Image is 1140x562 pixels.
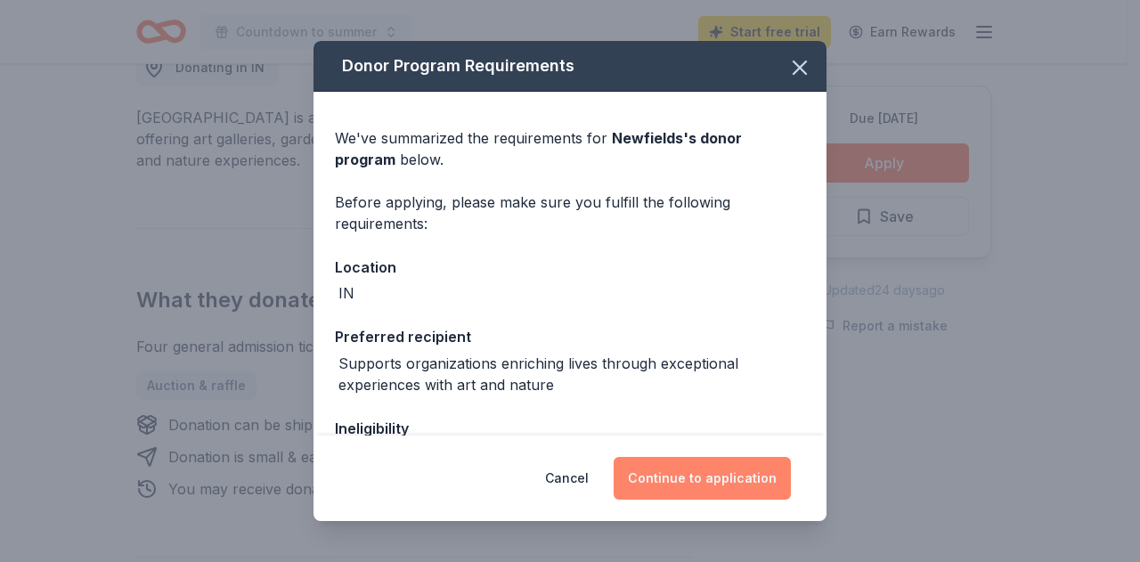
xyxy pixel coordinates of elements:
[545,457,589,500] button: Cancel
[335,127,805,170] div: We've summarized the requirements for below.
[335,191,805,234] div: Before applying, please make sure you fulfill the following requirements:
[338,282,354,304] div: IN
[313,41,826,92] div: Donor Program Requirements
[614,457,791,500] button: Continue to application
[335,325,805,348] div: Preferred recipient
[335,417,805,440] div: Ineligibility
[338,353,805,395] div: Supports organizations enriching lives through exceptional experiences with art and nature
[335,256,805,279] div: Location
